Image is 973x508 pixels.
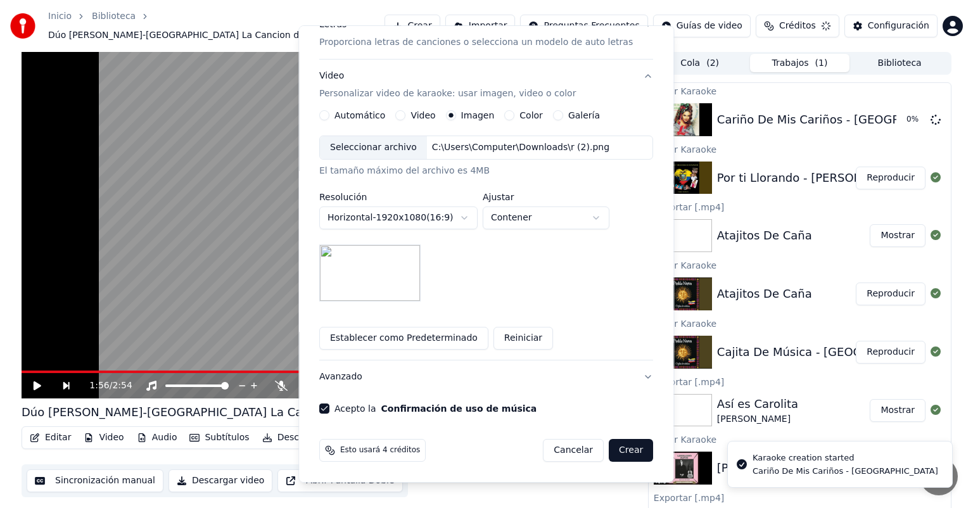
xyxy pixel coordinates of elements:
div: El tamaño máximo del archivo es 4MB [319,165,653,177]
label: Resolución [319,193,478,201]
div: C:\Users\Computer\Downloads\r (2).png [427,141,614,154]
button: Cancelar [544,439,604,462]
div: Letras [319,18,347,31]
div: Video [319,70,576,100]
label: Color [520,111,544,120]
label: Galería [568,111,600,120]
button: VideoPersonalizar video de karaoke: usar imagen, video o color [319,60,653,110]
p: Personalizar video de karaoke: usar imagen, video o color [319,87,576,100]
p: Proporciona letras de canciones o selecciona un modelo de auto letras [319,36,633,49]
button: Acepto la [381,404,537,413]
div: Seleccionar archivo [320,136,427,159]
button: Reiniciar [493,327,553,350]
button: Avanzado [319,360,653,393]
button: Crear [609,439,653,462]
button: Establecer como Predeterminado [319,327,488,350]
label: Video [411,111,436,120]
label: Automático [334,111,385,120]
div: VideoPersonalizar video de karaoke: usar imagen, video o color [319,110,653,360]
span: Esto usará 4 créditos [340,445,420,455]
label: Imagen [461,111,495,120]
button: LetrasProporciona letras de canciones o selecciona un modelo de auto letras [319,8,653,59]
label: Ajustar [483,193,609,201]
label: Acepto la [334,404,537,413]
